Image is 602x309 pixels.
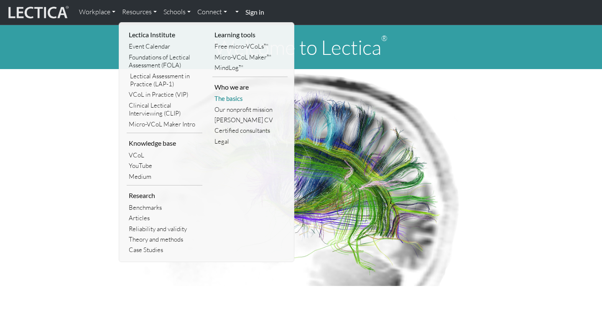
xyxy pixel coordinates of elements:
[212,80,288,94] li: Who we are
[127,136,202,150] li: Knowledge base
[127,150,202,160] a: VCoL
[127,160,202,171] a: YouTube
[212,115,288,125] a: [PERSON_NAME] CV
[212,93,288,104] a: The basics
[127,224,202,234] a: Reliability and validity
[127,52,202,71] a: Foundations of Lectical Assessment (FOLA)
[119,3,160,21] a: Resources
[127,28,202,41] li: Lectica Institute
[212,52,288,62] a: Micro-VCoL Maker™
[76,3,119,21] a: Workplace
[127,171,202,182] a: Medium
[127,119,202,129] a: Micro-VCoL Maker Intro
[212,62,288,73] a: MindLog™
[127,41,202,51] a: Event Calendar
[127,202,202,213] a: Benchmarks
[6,5,69,21] img: lecticalive
[160,3,194,21] a: Schools
[127,245,202,255] a: Case Studies
[127,100,202,119] a: Clinical Lectical Interviewing (CLIP)
[194,3,230,21] a: Connect
[242,3,268,21] a: Sign in
[212,104,288,115] a: Our nonprofit mission
[127,189,202,202] li: Research
[127,234,202,245] a: Theory and methods
[127,71,202,90] a: Lectical Assessment in Practice (LAP-1)
[381,33,388,43] sup: ®
[127,213,202,223] a: Articles
[127,89,202,100] a: VCoL in Practice (VIP)
[212,28,288,41] li: Learning tools
[212,125,288,136] a: Certified consultants
[245,8,264,16] strong: Sign in
[138,69,464,286] img: Human Connectome Project Image
[212,41,288,51] a: Free micro-VCoLs™
[212,136,288,147] a: Legal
